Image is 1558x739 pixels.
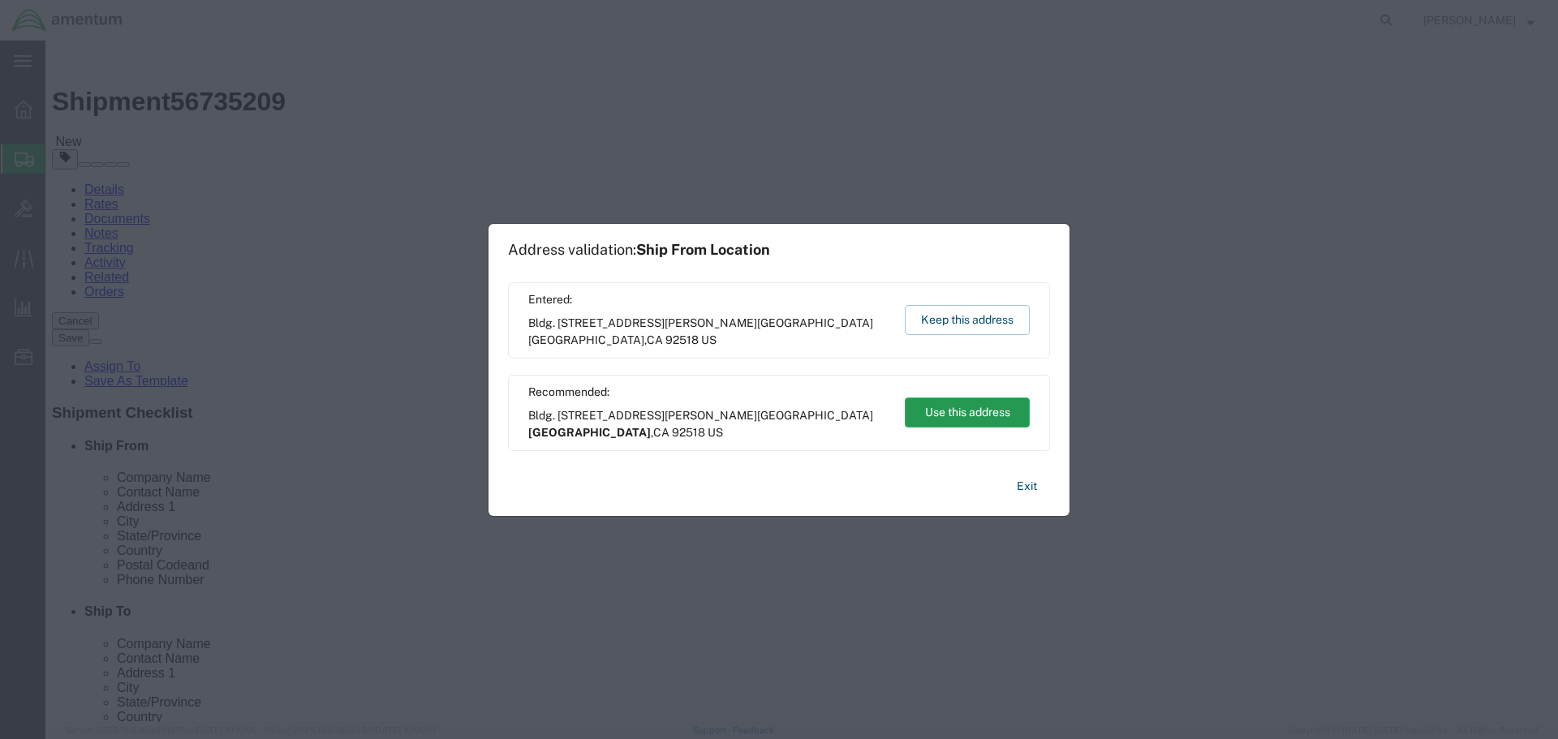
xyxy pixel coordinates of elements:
span: Bldg. [STREET_ADDRESS][PERSON_NAME][GEOGRAPHIC_DATA] , [528,407,889,441]
span: Ship From Location [636,241,770,258]
span: CA [653,426,669,439]
span: [GEOGRAPHIC_DATA] [528,426,651,439]
span: [GEOGRAPHIC_DATA] [528,333,644,346]
span: Bldg. [STREET_ADDRESS][PERSON_NAME][GEOGRAPHIC_DATA] , [528,315,889,349]
span: CA [647,333,663,346]
h1: Address validation: [508,241,770,259]
button: Exit [1004,472,1050,501]
span: US [708,426,723,439]
button: Use this address [905,397,1030,428]
span: Entered: [528,291,889,308]
span: Recommended: [528,384,889,401]
button: Keep this address [905,305,1030,335]
span: 92518 [672,426,705,439]
span: 92518 [665,333,699,346]
span: US [701,333,717,346]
